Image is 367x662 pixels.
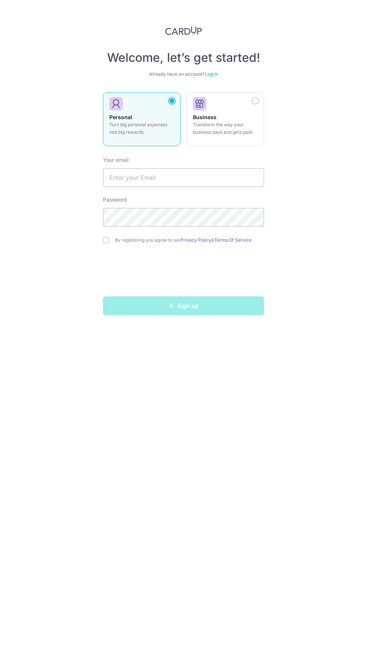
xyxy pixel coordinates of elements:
[103,71,264,77] div: Already have an account?
[193,121,258,136] p: Transform the way your business pays and gets paid.
[103,196,127,203] label: Password
[181,237,211,243] a: Privacy Policy
[193,114,216,120] strong: Business
[165,26,202,35] img: CardUp Logo
[186,92,264,151] a: Business Transform the way your business pays and gets paid.
[214,237,252,243] a: Terms Of Service
[103,156,128,164] label: Your email
[109,121,174,136] p: Turn big personal expenses into big rewards.
[109,114,132,120] strong: Personal
[103,50,264,65] h4: Welcome, let’s get started!
[103,92,181,151] a: Personal Turn big personal expenses into big rewards.
[115,237,264,243] label: By registering you agree to our &
[103,168,264,187] input: Enter your Email
[205,71,218,77] a: Log in
[127,258,240,287] iframe: reCAPTCHA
